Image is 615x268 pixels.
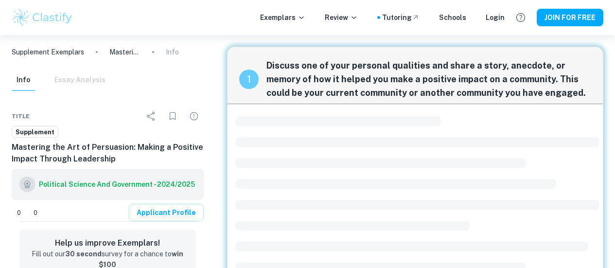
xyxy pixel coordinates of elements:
img: Clastify logo [12,8,73,27]
p: Exemplars [260,12,305,23]
button: Help and Feedback [512,9,529,26]
span: Title [12,112,30,121]
a: Political Science And Government - 2024/2025 [39,177,195,192]
span: 0 [12,208,26,218]
div: recipe [239,70,259,89]
div: Report issue [184,107,204,126]
span: 0 [28,208,43,218]
p: Review [325,12,358,23]
button: Info [12,70,35,91]
p: Mastering the Art of Persuasion: Making a Positive Impact Through Leadership [109,47,141,57]
a: Supplement Exemplars [12,47,84,57]
p: Info [166,47,179,57]
h6: Help us improve Exemplars! [27,237,188,249]
span: Supplement [12,127,58,137]
h6: Mastering the Art of Persuasion: Making a Positive Impact Through Leadership [12,142,204,165]
button: JOIN FOR FREE [537,9,603,26]
a: Applicant Profile [129,204,204,221]
div: Share [141,107,161,126]
strong: 30 second [65,250,102,258]
div: Bookmark [163,107,182,126]
div: Like [12,205,26,220]
h6: Political Science And Government - 2024/2025 [39,179,195,190]
a: Tutoring [382,12,420,23]
div: Dislike [28,205,43,220]
a: Supplement [12,126,58,138]
a: Login [486,12,505,23]
a: Schools [439,12,466,23]
span: Discuss one of your personal qualities and share a story, anecdote, or memory of how it helped yo... [266,59,591,100]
